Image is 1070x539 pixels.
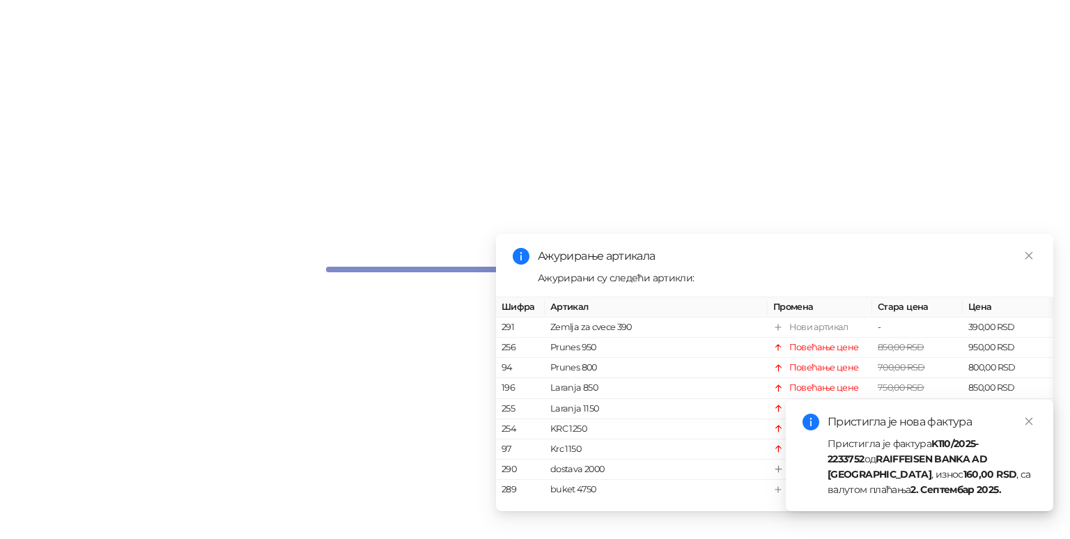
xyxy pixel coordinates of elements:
[545,439,768,460] td: Krc 1150
[496,338,545,358] td: 256
[545,460,768,480] td: dostava 2000
[802,414,819,430] span: info-circle
[1024,416,1034,426] span: close
[828,453,987,481] strong: RAIFFEISEN BANKA AD [GEOGRAPHIC_DATA]
[910,483,1000,496] strong: 2. Септембар 2025.
[513,248,529,265] span: info-circle
[538,248,1037,265] div: Ажурирање артикала
[545,338,768,358] td: Prunes 950
[1021,248,1037,263] a: Close
[545,378,768,398] td: Laranja 850
[768,297,872,318] th: Промена
[828,436,1037,497] div: Пристигла је фактура од , износ , са валутом плаћања
[545,480,768,500] td: buket 4750
[963,318,1053,338] td: 390,00 RSD
[828,414,1037,430] div: Пристигла је нова фактура
[496,399,545,419] td: 255
[496,378,545,398] td: 196
[963,338,1053,358] td: 950,00 RSD
[496,460,545,480] td: 290
[545,419,768,439] td: KRC 1250
[872,297,963,318] th: Стара цена
[545,399,768,419] td: Laranja 1150
[963,358,1053,378] td: 800,00 RSD
[789,361,859,375] div: Повећање цене
[789,341,859,354] div: Повећање цене
[963,468,1017,481] strong: 160,00 RSD
[828,437,979,465] strong: K110/2025-2233752
[496,419,545,439] td: 254
[545,297,768,318] th: Артикал
[496,439,545,460] td: 97
[496,318,545,338] td: 291
[496,480,545,500] td: 289
[878,362,925,373] span: 700,00 RSD
[878,342,924,352] span: 850,00 RSD
[789,320,848,334] div: Нови артикал
[496,297,545,318] th: Шифра
[963,378,1053,398] td: 850,00 RSD
[538,270,1037,286] div: Ажурирани су следећи артикли:
[878,382,924,393] span: 750,00 RSD
[1024,251,1034,260] span: close
[963,399,1053,419] td: 1.150,00 RSD
[545,318,768,338] td: Zemlja za cvece 390
[963,297,1053,318] th: Цена
[1021,414,1037,429] a: Close
[545,358,768,378] td: Prunes 800
[496,358,545,378] td: 94
[789,381,859,395] div: Повећање цене
[872,318,963,338] td: -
